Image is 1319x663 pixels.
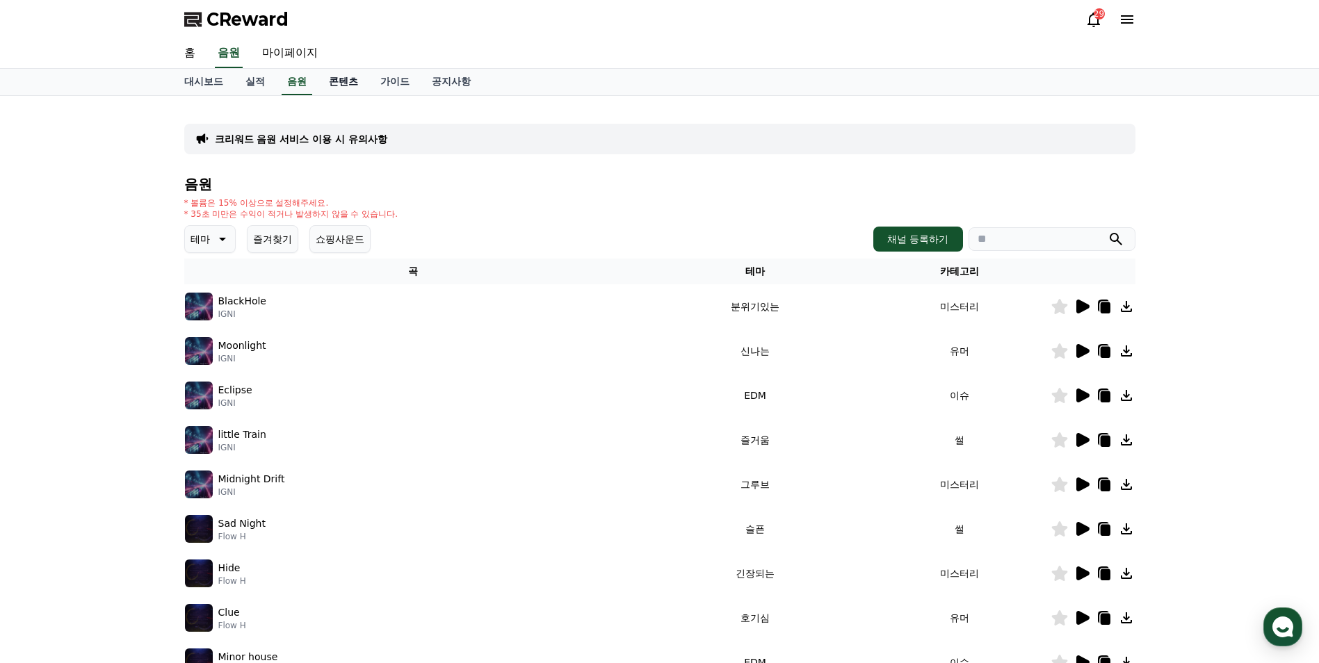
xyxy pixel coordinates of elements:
[309,225,371,253] button: 쇼핑사운드
[1085,11,1102,28] a: 29
[215,39,243,68] a: 음원
[218,309,266,320] p: IGNI
[868,418,1051,462] td: 썰
[184,177,1135,192] h4: 음원
[251,39,329,68] a: 마이페이지
[185,515,213,543] img: music
[868,462,1051,507] td: 미스터리
[318,69,369,95] a: 콘텐츠
[868,507,1051,551] td: 썰
[218,338,266,353] p: Moonlight
[173,69,234,95] a: 대시보드
[868,259,1051,284] th: 카테고리
[207,8,289,31] span: CReward
[642,596,868,640] td: 호기심
[218,620,246,631] p: Flow H
[92,441,179,475] a: 대화
[215,461,232,473] span: 설정
[218,531,266,542] p: Flow H
[218,472,285,486] p: Midnight Drift
[185,470,213,498] img: music
[218,575,246,587] p: Flow H
[185,293,213,320] img: music
[218,561,241,575] p: Hide
[44,461,52,473] span: 홈
[642,284,868,329] td: 분위기있는
[179,441,267,475] a: 설정
[234,69,276,95] a: 실적
[282,69,312,95] a: 음원
[218,486,285,498] p: IGNI
[218,398,252,409] p: IGNI
[421,69,482,95] a: 공지사항
[868,596,1051,640] td: 유머
[184,225,236,253] button: 테마
[868,329,1051,373] td: 유머
[185,604,213,632] img: music
[1094,8,1105,19] div: 29
[868,284,1051,329] td: 미스터리
[184,8,289,31] a: CReward
[642,259,868,284] th: 테마
[4,441,92,475] a: 홈
[642,507,868,551] td: 슬픈
[184,197,398,208] p: * 볼륨은 15% 이상으로 설정해주세요.
[642,329,868,373] td: 신나는
[185,337,213,365] img: music
[218,383,252,398] p: Eclipse
[218,516,266,531] p: Sad Night
[642,551,868,596] td: 긴장되는
[127,462,144,473] span: 대화
[247,225,298,253] button: 즐겨찾기
[369,69,421,95] a: 가이드
[218,605,240,620] p: Clue
[218,294,266,309] p: BlackHole
[218,427,266,442] p: little Train
[868,373,1051,418] td: 이슈
[218,353,266,364] p: IGNI
[218,442,266,453] p: IGNI
[184,208,398,220] p: * 35초 미만은 수익이 적거나 발생하지 않을 수 있습니다.
[184,259,642,284] th: 곡
[215,132,387,146] a: 크리워드 음원 서비스 이용 시 유의사항
[642,462,868,507] td: 그루브
[185,559,213,587] img: music
[868,551,1051,596] td: 미스터리
[642,373,868,418] td: EDM
[642,418,868,462] td: 즐거움
[173,39,207,68] a: 홈
[873,227,962,252] button: 채널 등록하기
[191,229,210,249] p: 테마
[185,426,213,454] img: music
[185,382,213,409] img: music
